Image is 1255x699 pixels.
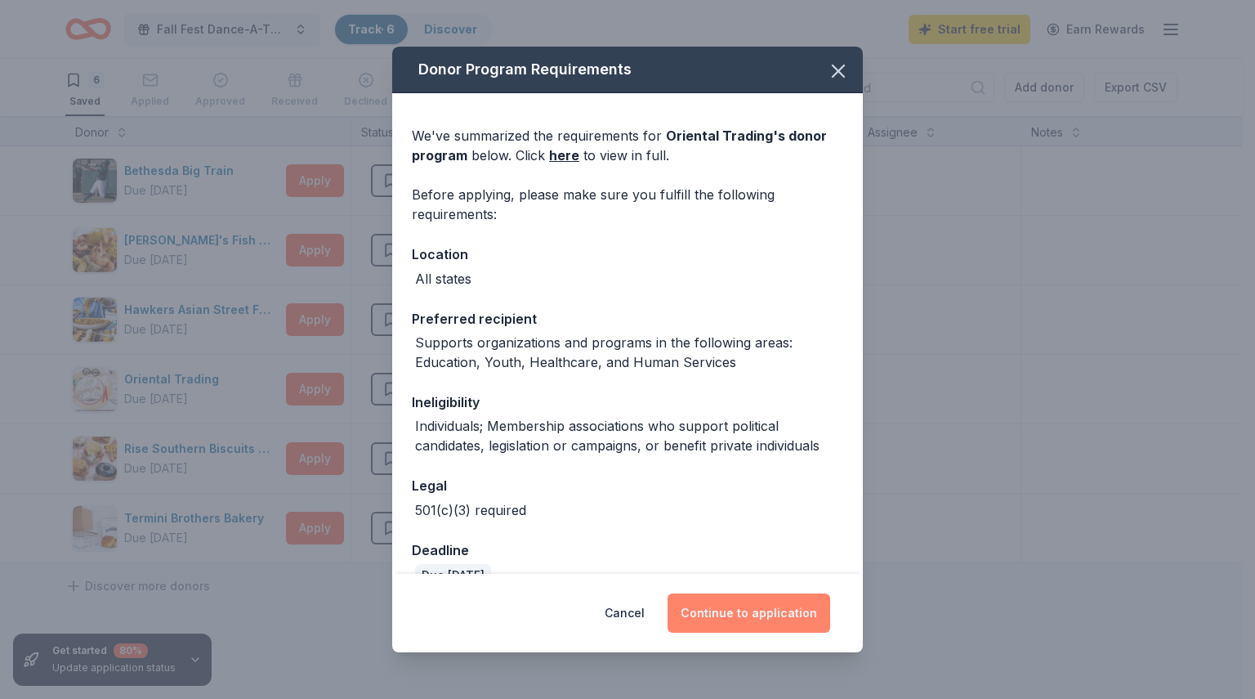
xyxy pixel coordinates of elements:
div: Deadline [412,540,843,561]
div: All states [415,269,471,289]
div: Before applying, please make sure you fulfill the following requirements: [412,185,843,224]
div: Individuals; Membership associations who support political candidates, legislation or campaigns, ... [415,416,843,455]
div: Legal [412,475,843,496]
button: Continue to application [668,594,830,633]
div: We've summarized the requirements for below. Click to view in full. [412,126,843,165]
button: Cancel [605,594,645,633]
div: Ineligibility [412,392,843,413]
div: Donor Program Requirements [392,47,863,93]
div: 501(c)(3) required [415,500,526,520]
div: Due [DATE] [415,564,491,587]
div: Preferred recipient [412,308,843,329]
a: here [549,146,579,165]
div: Location [412,244,843,265]
div: Supports organizations and programs in the following areas: Education, Youth, Healthcare, and Hum... [415,333,843,372]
